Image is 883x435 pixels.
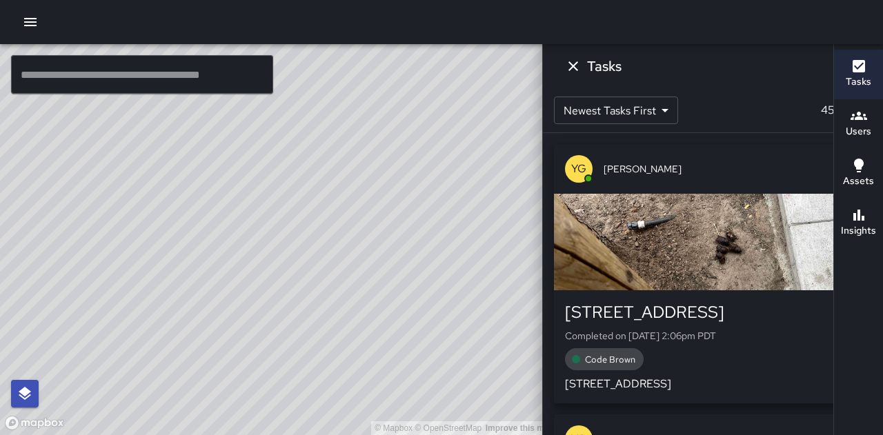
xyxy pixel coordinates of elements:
[554,97,678,124] div: Newest Tasks First
[834,199,883,248] button: Insights
[834,50,883,99] button: Tasks
[587,55,622,77] h6: Tasks
[841,223,876,239] h6: Insights
[554,144,872,403] button: YG[PERSON_NAME][STREET_ADDRESS]Completed on [DATE] 2:06pm PDTCode Brown[STREET_ADDRESS]
[843,174,874,189] h6: Assets
[834,149,883,199] button: Assets
[577,354,644,365] span: Code Brown
[565,329,861,343] p: Completed on [DATE] 2:06pm PDT
[559,52,587,80] button: Dismiss
[846,124,871,139] h6: Users
[565,301,861,323] div: [STREET_ADDRESS]
[834,99,883,149] button: Users
[846,74,871,90] h6: Tasks
[604,162,861,176] span: [PERSON_NAME]
[815,102,872,119] p: 452 tasks
[565,376,861,392] p: [STREET_ADDRESS]
[571,161,586,177] p: YG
